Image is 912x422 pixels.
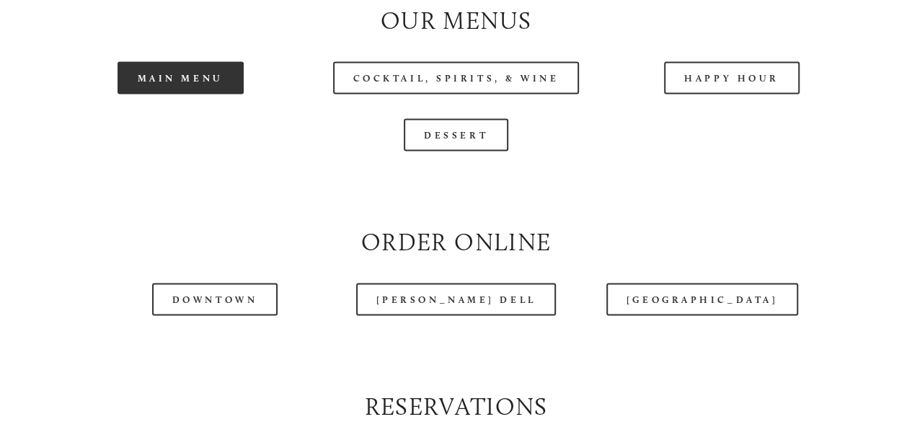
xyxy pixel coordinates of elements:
[606,283,798,315] a: [GEOGRAPHIC_DATA]
[55,224,857,258] h2: Order Online
[152,283,278,315] a: Downtown
[404,118,508,151] a: Dessert
[356,283,557,315] a: [PERSON_NAME] Dell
